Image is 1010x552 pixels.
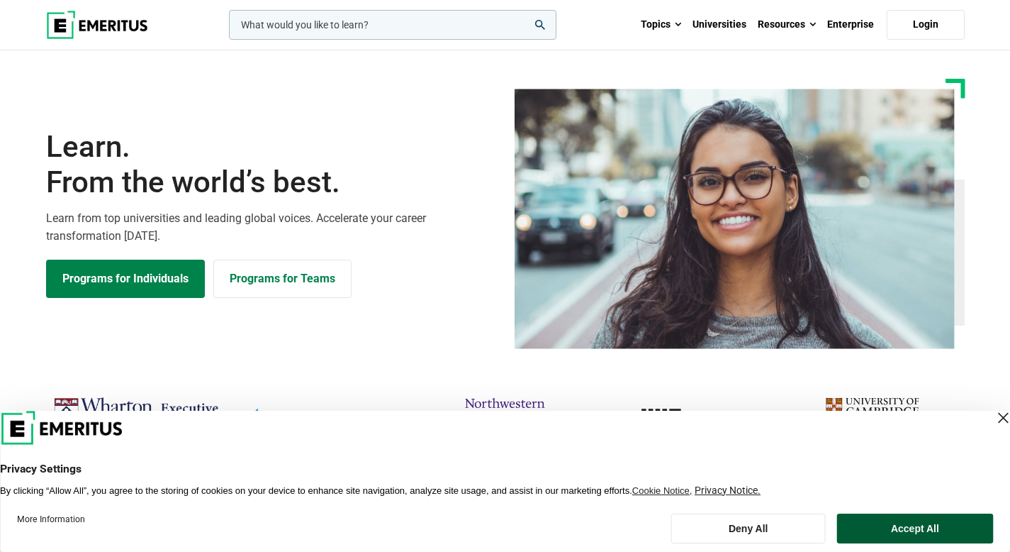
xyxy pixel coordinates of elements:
[46,165,497,200] span: From the world’s best.
[515,89,955,349] img: Learn from the world's best
[420,392,590,447] img: northwestern-kellogg
[787,392,957,447] img: cambridge-judge-business-school
[46,260,205,298] a: Explore Programs
[229,10,556,40] input: woocommerce-product-search-field-0
[53,392,223,434] img: Wharton Executive Education
[604,392,773,447] a: MIT-xPRO
[213,260,352,298] a: Explore for Business
[46,209,497,245] p: Learn from top universities and leading global voices. Accelerate your career transformation [DATE].
[46,129,497,201] h1: Learn.
[237,392,406,447] img: columbia-business-school
[604,392,773,447] img: MIT xPRO
[887,10,965,40] a: Login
